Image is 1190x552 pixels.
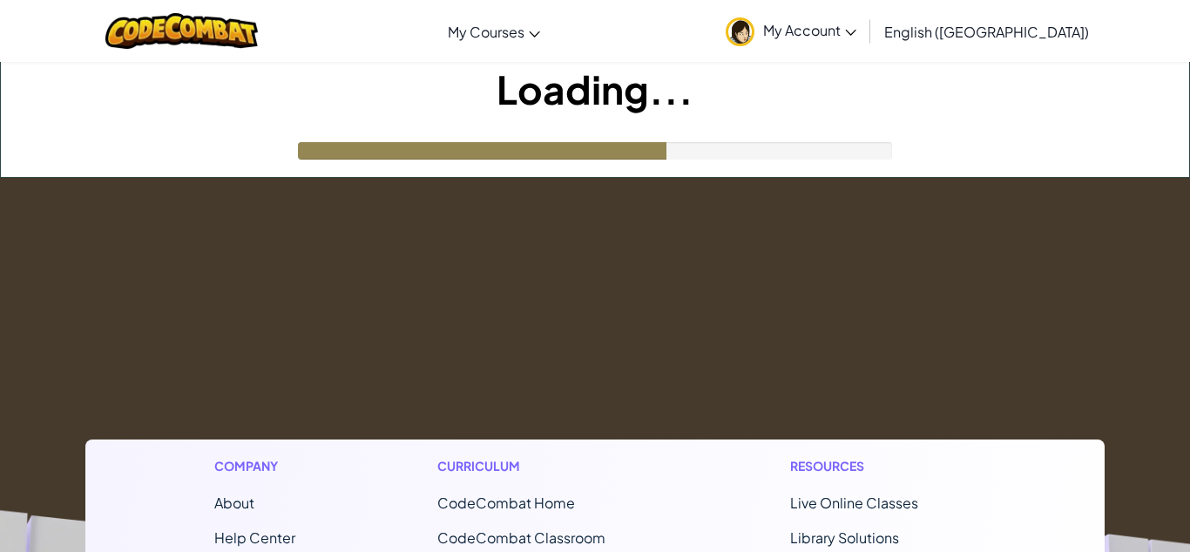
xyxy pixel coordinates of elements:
img: avatar [726,17,754,46]
a: Help Center [214,528,295,547]
h1: Loading... [1,62,1189,116]
a: CodeCombat Classroom [437,528,605,547]
a: Live Online Classes [790,494,918,512]
a: Library Solutions [790,528,899,547]
img: CodeCombat logo [105,13,258,49]
a: My Courses [439,8,549,55]
span: My Account [763,21,856,39]
h1: Company [214,457,295,475]
span: CodeCombat Home [437,494,575,512]
span: English ([GEOGRAPHIC_DATA]) [884,23,1089,41]
a: About [214,494,254,512]
a: My Account [717,3,865,58]
a: English ([GEOGRAPHIC_DATA]) [876,8,1098,55]
h1: Resources [790,457,976,475]
h1: Curriculum [437,457,648,475]
span: My Courses [448,23,524,41]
